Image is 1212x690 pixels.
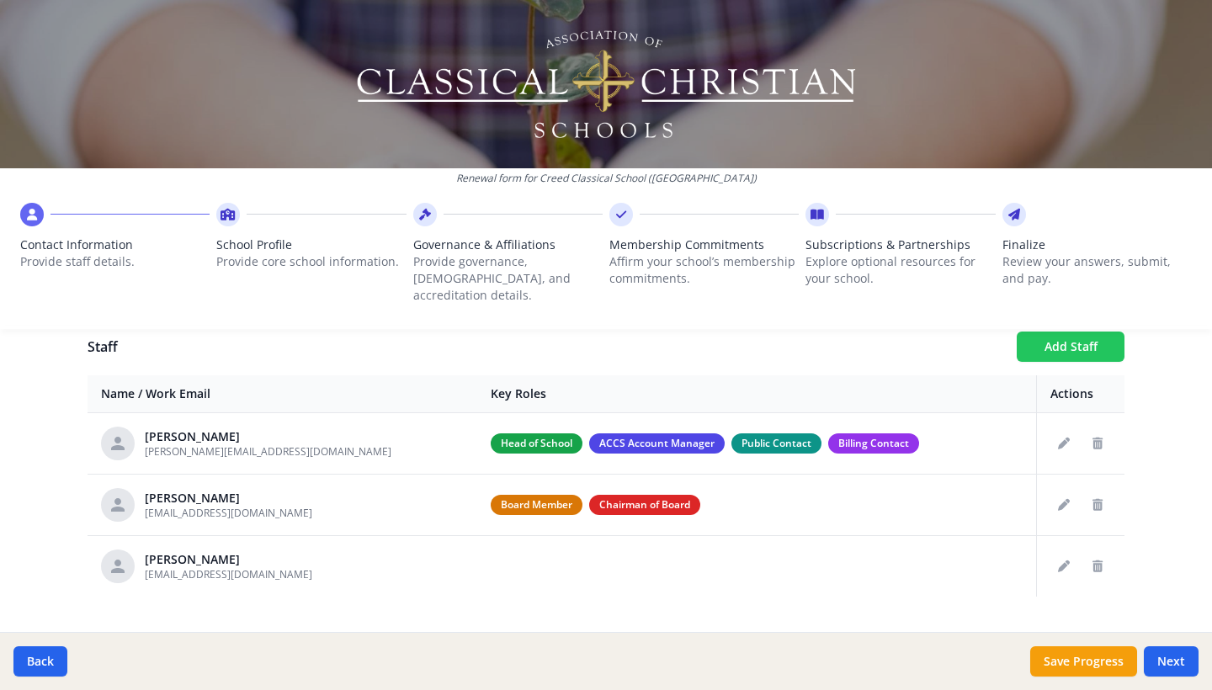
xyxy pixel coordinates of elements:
[828,433,919,454] span: Billing Contact
[731,433,821,454] span: Public Contact
[145,490,312,507] div: [PERSON_NAME]
[413,236,603,253] span: Governance & Affiliations
[805,236,995,253] span: Subscriptions & Partnerships
[1037,375,1125,413] th: Actions
[1002,253,1192,287] p: Review your answers, submit, and pay.
[88,375,477,413] th: Name / Work Email
[1030,646,1137,677] button: Save Progress
[1084,491,1111,518] button: Delete staff
[413,253,603,304] p: Provide governance, [DEMOGRAPHIC_DATA], and accreditation details.
[88,337,1003,357] h1: Staff
[1144,646,1199,677] button: Next
[1050,553,1077,580] button: Edit staff
[589,495,700,515] span: Chairman of Board
[13,646,67,677] button: Back
[145,567,312,581] span: [EMAIL_ADDRESS][DOMAIN_NAME]
[1050,430,1077,457] button: Edit staff
[805,253,995,287] p: Explore optional resources for your school.
[1084,430,1111,457] button: Delete staff
[354,25,858,143] img: Logo
[145,506,312,520] span: [EMAIL_ADDRESS][DOMAIN_NAME]
[609,253,799,287] p: Affirm your school’s membership commitments.
[216,253,406,270] p: Provide core school information.
[491,495,582,515] span: Board Member
[477,375,1037,413] th: Key Roles
[1050,491,1077,518] button: Edit staff
[1017,332,1124,362] button: Add Staff
[145,428,391,445] div: [PERSON_NAME]
[589,433,725,454] span: ACCS Account Manager
[609,236,799,253] span: Membership Commitments
[1002,236,1192,253] span: Finalize
[20,236,210,253] span: Contact Information
[145,444,391,459] span: [PERSON_NAME][EMAIL_ADDRESS][DOMAIN_NAME]
[20,253,210,270] p: Provide staff details.
[1084,553,1111,580] button: Delete staff
[216,236,406,253] span: School Profile
[145,551,312,568] div: [PERSON_NAME]
[491,433,582,454] span: Head of School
